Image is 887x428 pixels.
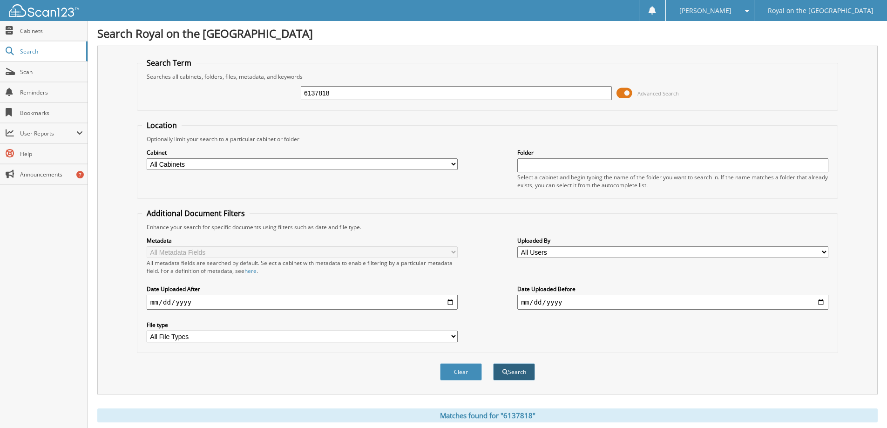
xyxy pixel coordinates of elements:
[97,26,878,41] h1: Search Royal on the [GEOGRAPHIC_DATA]
[20,129,76,137] span: User Reports
[142,223,833,231] div: Enhance your search for specific documents using filters such as date and file type.
[147,259,458,275] div: All metadata fields are searched by default. Select a cabinet with metadata to enable filtering b...
[517,237,828,245] label: Uploaded By
[20,68,83,76] span: Scan
[20,150,83,158] span: Help
[244,267,257,275] a: here
[142,120,182,130] legend: Location
[147,321,458,329] label: File type
[142,208,250,218] legend: Additional Document Filters
[147,285,458,293] label: Date Uploaded After
[97,408,878,422] div: Matches found for "6137818"
[440,363,482,380] button: Clear
[517,173,828,189] div: Select a cabinet and begin typing the name of the folder you want to search in. If the name match...
[517,149,828,156] label: Folder
[517,295,828,310] input: end
[20,88,83,96] span: Reminders
[142,135,833,143] div: Optionally limit your search to a particular cabinet or folder
[20,170,83,178] span: Announcements
[76,171,84,178] div: 7
[20,48,81,55] span: Search
[637,90,679,97] span: Advanced Search
[142,73,833,81] div: Searches all cabinets, folders, files, metadata, and keywords
[147,295,458,310] input: start
[493,363,535,380] button: Search
[147,237,458,245] label: Metadata
[20,109,83,117] span: Bookmarks
[768,8,873,14] span: Royal on the [GEOGRAPHIC_DATA]
[142,58,196,68] legend: Search Term
[517,285,828,293] label: Date Uploaded Before
[147,149,458,156] label: Cabinet
[9,4,79,17] img: scan123-logo-white.svg
[20,27,83,35] span: Cabinets
[679,8,731,14] span: [PERSON_NAME]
